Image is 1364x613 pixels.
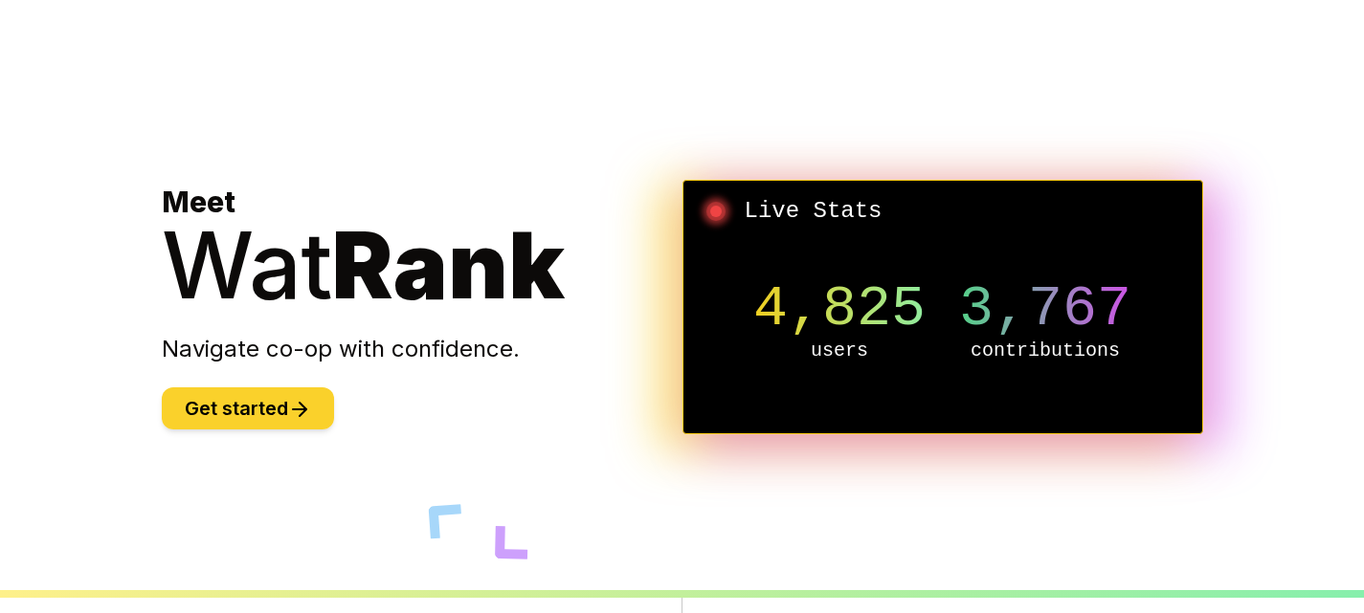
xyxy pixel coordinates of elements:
[162,209,332,320] span: Wat
[162,400,334,419] a: Get started
[737,338,943,364] p: users
[737,280,943,338] p: 4,825
[162,387,334,429] button: Get started
[162,334,682,364] p: Navigate co-op with confidence.
[943,338,1149,364] p: contributions
[332,209,565,320] span: Rank
[699,196,1187,227] h2: Live Stats
[943,280,1149,338] p: 3,767
[162,185,682,311] h1: Meet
